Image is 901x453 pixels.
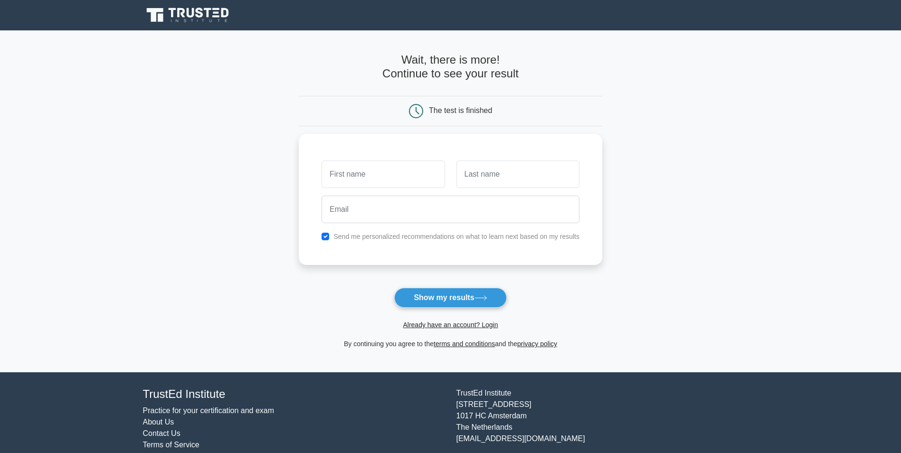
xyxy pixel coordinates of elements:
a: privacy policy [517,340,557,348]
input: Email [322,196,579,223]
a: Practice for your certification and exam [143,406,275,415]
a: Terms of Service [143,441,199,449]
a: Contact Us [143,429,180,437]
a: terms and conditions [434,340,495,348]
a: Already have an account? Login [403,321,498,329]
div: By continuing you agree to the and the [293,338,608,349]
input: First name [322,160,445,188]
input: Last name [456,160,579,188]
label: Send me personalized recommendations on what to learn next based on my results [333,233,579,240]
div: The test is finished [429,106,492,114]
a: About Us [143,418,174,426]
button: Show my results [394,288,506,308]
h4: TrustEd Institute [143,387,445,401]
h4: Wait, there is more! Continue to see your result [299,53,602,81]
